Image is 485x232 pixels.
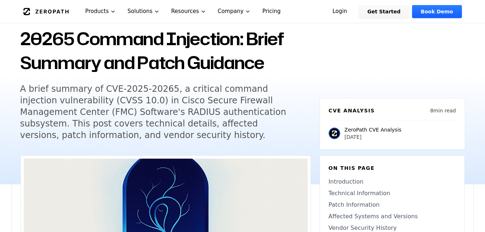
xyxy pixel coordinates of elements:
h5: A brief summary of CVE-2025-20265, a critical command injection vulnerability (CVSS 10.0) in Cisc... [20,83,298,141]
a: Get Started [359,5,409,18]
h6: On this page [329,164,456,172]
h1: Cisco Secure FMC CVE-2025-20265 Command Injection: Brief Summary and Patch Guidance [20,3,311,74]
img: ZeroPath CVE Analysis [329,128,340,139]
a: Patch Information [329,201,456,209]
a: Book Demo [412,5,462,18]
p: ZeroPath CVE Analysis [345,126,402,133]
p: [DATE] [345,133,402,141]
a: Login [324,5,356,18]
p: 8 min read [430,107,456,114]
a: Technical Information [329,189,456,198]
h6: CVE Analysis [329,107,375,114]
a: Introduction [329,177,456,186]
a: Affected Systems and Versions [329,212,456,221]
